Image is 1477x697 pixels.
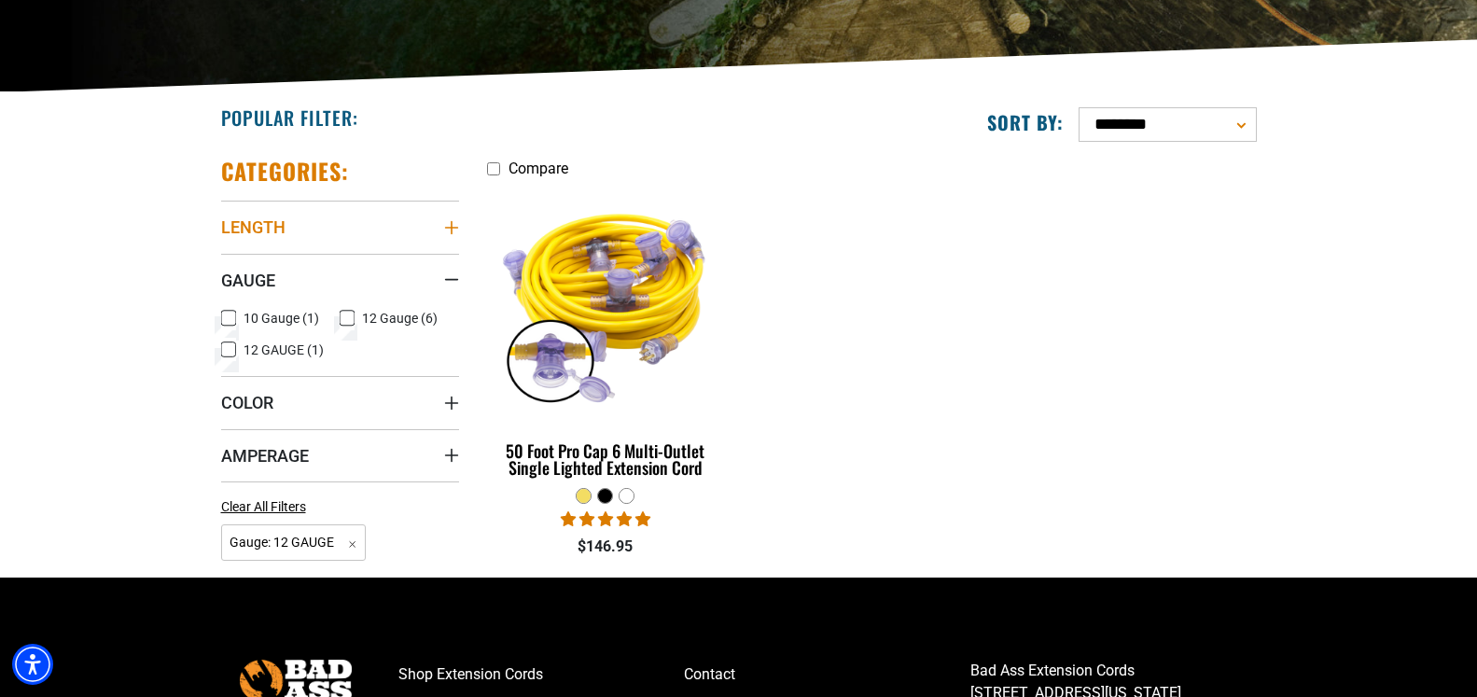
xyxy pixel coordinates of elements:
[221,429,459,481] summary: Amperage
[221,270,275,291] span: Gauge
[12,644,53,685] div: Accessibility Menu
[221,376,459,428] summary: Color
[221,201,459,253] summary: Length
[221,445,309,467] span: Amperage
[244,343,324,356] span: 12 GAUGE (1)
[362,312,438,325] span: 12 Gauge (6)
[487,187,725,487] a: yellow 50 Foot Pro Cap 6 Multi-Outlet Single Lighted Extension Cord
[487,442,725,476] div: 50 Foot Pro Cap 6 Multi-Outlet Single Lighted Extension Cord
[221,497,314,517] a: Clear All Filters
[244,312,319,325] span: 10 Gauge (1)
[561,510,650,528] span: 4.80 stars
[221,524,367,561] span: Gauge: 12 GAUGE
[221,157,350,186] h2: Categories:
[221,499,306,514] span: Clear All Filters
[488,196,723,411] img: yellow
[509,160,568,177] span: Compare
[221,216,286,238] span: Length
[221,533,367,551] a: Gauge: 12 GAUGE
[684,660,970,690] a: Contact
[221,254,459,306] summary: Gauge
[987,110,1064,134] label: Sort by:
[487,536,725,558] div: $146.95
[398,660,685,690] a: Shop Extension Cords
[221,105,358,130] h2: Popular Filter:
[221,392,273,413] span: Color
